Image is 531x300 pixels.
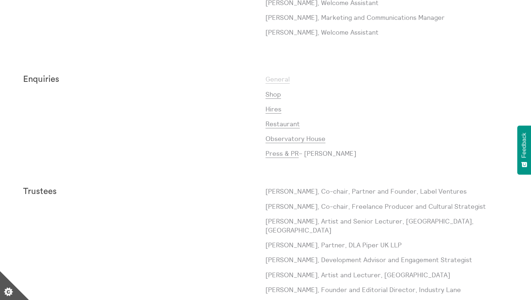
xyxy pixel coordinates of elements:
strong: Trustees [23,187,57,196]
button: Feedback - Show survey [517,125,531,175]
p: [PERSON_NAME], Artist and Lecturer, [GEOGRAPHIC_DATA] [265,270,508,279]
p: [PERSON_NAME], Co-chair, Freelance Producer and Cultural Strategist [265,202,508,211]
a: Restaurant [265,120,300,128]
p: [PERSON_NAME], Marketing and Communications Manager [265,13,508,22]
p: [PERSON_NAME], Welcome Assistant [265,28,508,46]
a: Hires [265,105,281,114]
a: Shop [265,90,281,99]
p: [PERSON_NAME], Founder and Editorial Director, Industry Lane [265,285,508,294]
a: Observatory House [265,134,325,143]
a: Press & PR [265,149,299,158]
p: [PERSON_NAME], Artist and Senior Lecturer, [GEOGRAPHIC_DATA], [GEOGRAPHIC_DATA] [265,217,508,235]
p: [PERSON_NAME], Co-chair, Partner and Founder, Label Ventures [265,187,508,196]
p: – [PERSON_NAME] [265,149,508,158]
p: [PERSON_NAME], Development Advisor and Engagement Strategist [265,255,508,264]
p: [PERSON_NAME], Partner, DLA Piper UK LLP [265,241,508,250]
span: Feedback [521,133,527,158]
strong: Enquiries [23,75,59,84]
a: General [265,75,290,84]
